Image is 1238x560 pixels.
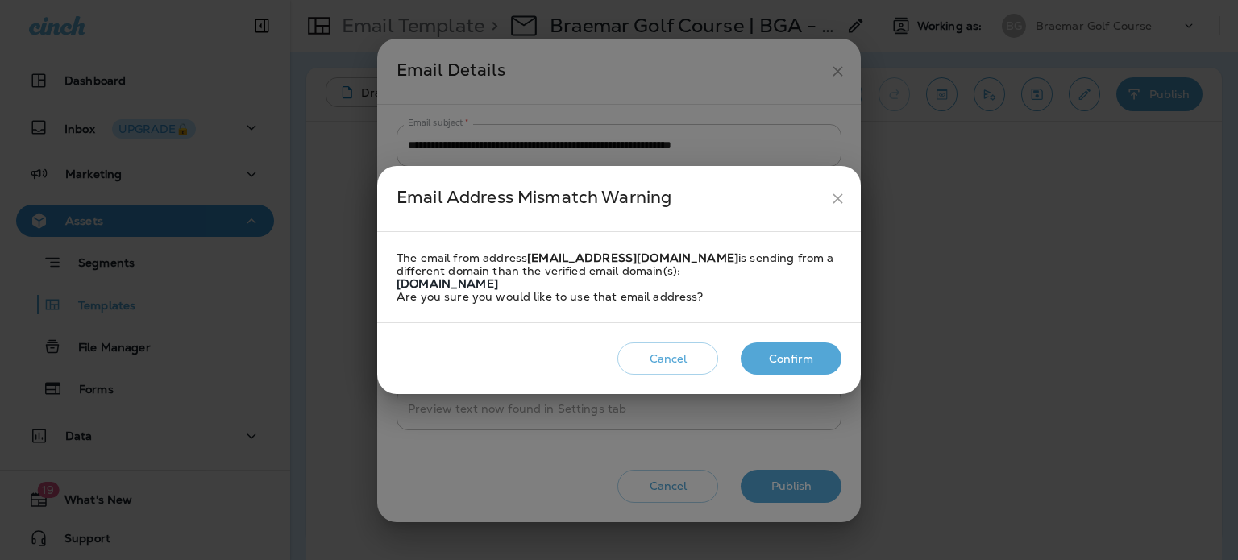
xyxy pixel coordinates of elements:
[823,184,853,214] button: close
[397,276,498,291] strong: [DOMAIN_NAME]
[617,342,718,375] button: Cancel
[741,342,841,375] button: Confirm
[527,251,738,265] strong: [EMAIL_ADDRESS][DOMAIN_NAME]
[397,251,841,303] div: The email from address is sending from a different domain than the verified email domain(s): Are ...
[397,184,823,214] div: Email Address Mismatch Warning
